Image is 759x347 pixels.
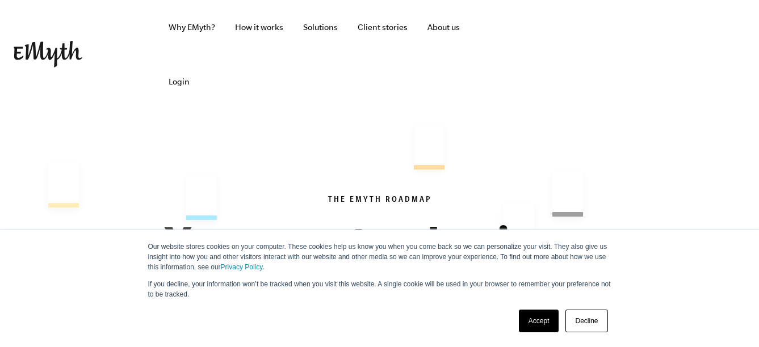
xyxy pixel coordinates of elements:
[626,42,745,67] iframe: Embedded CTA
[519,310,559,332] a: Accept
[565,310,607,332] a: Decline
[35,195,725,206] h6: The EMyth Roadmap
[148,279,611,299] p: If you decline, your information won’t be tracked when you visit this website. A single cookie wi...
[501,42,620,67] iframe: Embedded CTA
[160,54,199,109] a: Login
[221,263,263,271] a: Privacy Policy
[130,215,630,315] h1: Your map to a business that
[148,242,611,272] p: Our website stores cookies on your computer. These cookies help us know you when you come back so...
[14,41,82,67] img: EMyth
